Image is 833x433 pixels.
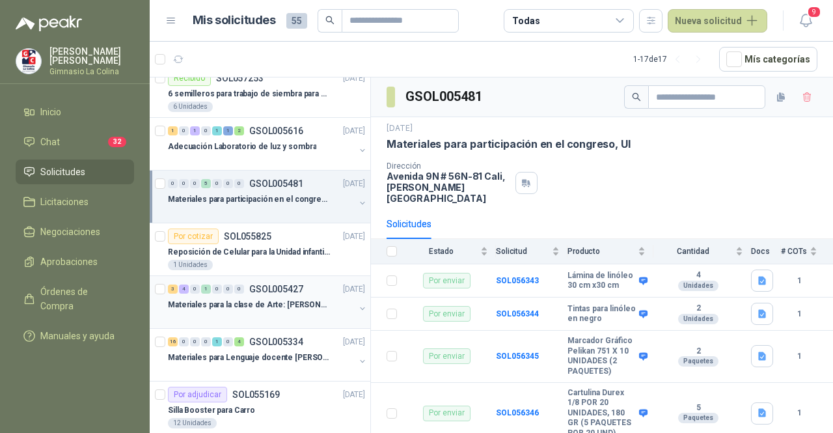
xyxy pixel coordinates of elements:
p: SOL055169 [232,390,280,399]
div: 5 [201,179,211,188]
div: 0 [234,285,244,294]
span: Chat [40,135,60,149]
div: 1 [223,126,233,135]
span: Producto [567,247,635,256]
div: 0 [212,179,222,188]
p: SOL055825 [224,232,271,241]
div: 1 [212,126,222,135]
span: search [325,16,335,25]
b: Tintas para linóleo en negro [567,304,636,324]
span: Cantidad [653,247,733,256]
a: 3 4 0 1 0 0 0 GSOL005427[DATE] Materiales para la clase de Arte: [PERSON_NAME] [168,281,368,323]
div: Todas [512,14,539,28]
img: Company Logo [16,49,41,74]
div: 1 Unidades [168,260,213,270]
span: Manuales y ayuda [40,329,115,343]
div: 0 [190,337,200,346]
a: Licitaciones [16,189,134,214]
a: SOL056345 [496,352,539,361]
span: Solicitudes [40,165,85,179]
b: 5 [653,403,743,413]
p: GSOL005427 [249,285,303,294]
p: [DATE] [343,389,365,401]
div: 0 [179,126,189,135]
p: [PERSON_NAME] [PERSON_NAME] [49,47,134,65]
a: SOL056346 [496,408,539,417]
p: [DATE] [343,336,365,348]
span: # COTs [781,247,807,256]
span: Licitaciones [40,195,89,209]
p: Silla Booster para Carro [168,404,255,417]
span: Aprobaciones [40,255,98,269]
p: Reposición de Celular para la Unidad infantil (con forro, y vidrio protector) [168,246,330,258]
a: Manuales y ayuda [16,324,134,348]
div: Solicitudes [387,217,431,231]
a: Negociaciones [16,219,134,244]
div: 0 [190,179,200,188]
div: 0 [223,179,233,188]
div: 6 Unidades [168,102,213,112]
p: GSOL005616 [249,126,303,135]
p: [DATE] [387,122,413,135]
p: Materiales para participación en el congreso, UI [387,137,630,151]
div: Unidades [678,281,718,291]
a: SOL056344 [496,309,539,318]
div: 0 [212,285,222,294]
p: Dirección [387,161,510,171]
span: Estado [405,247,478,256]
span: Órdenes de Compra [40,285,122,313]
b: 2 [653,303,743,314]
div: Por enviar [423,348,471,364]
a: Inicio [16,100,134,124]
a: Aprobaciones [16,249,134,274]
div: 0 [168,179,178,188]
img: Logo peakr [16,16,82,31]
span: 9 [807,6,821,18]
button: 9 [794,9,817,33]
span: Inicio [40,105,61,119]
a: Por cotizarSOL055825[DATE] Reposición de Celular para la Unidad infantil (con forro, y vidrio pro... [150,223,370,276]
a: SOL056343 [496,276,539,285]
div: 1 [201,285,211,294]
div: 0 [190,285,200,294]
th: Producto [567,239,653,264]
div: Por enviar [423,273,471,288]
div: 0 [223,337,233,346]
h1: Mis solicitudes [193,11,276,30]
div: 1 [168,126,178,135]
th: Docs [751,239,781,264]
p: Avenida 9N # 56N-81 Cali , [PERSON_NAME][GEOGRAPHIC_DATA] [387,171,510,204]
div: 0 [223,285,233,294]
p: 6 semilleros para trabajo de siembra para estudiantes en la granja [168,88,330,100]
button: Nueva solicitud [668,9,767,33]
div: Por adjudicar [168,387,227,402]
b: 4 [653,270,743,281]
b: Marcador Gráfico Pelikan 751 X 10 UNIDADES (2 PAQUETES) [567,336,636,376]
b: 1 [781,350,817,363]
div: 0 [234,179,244,188]
div: Por cotizar [168,229,219,244]
p: [DATE] [343,283,365,296]
div: 1 [190,126,200,135]
button: Mís categorías [719,47,817,72]
p: [DATE] [343,72,365,85]
p: Adecuación Laboratorio de luz y sombra [168,141,316,153]
div: 3 [168,285,178,294]
div: 1 [212,337,222,346]
div: 16 [168,337,178,346]
div: 0 [201,126,211,135]
th: Estado [405,239,496,264]
a: 1 0 1 0 1 1 2 GSOL005616[DATE] Adecuación Laboratorio de luz y sombra [168,123,368,165]
a: Chat32 [16,130,134,154]
p: [DATE] [343,230,365,243]
a: 16 0 0 0 1 0 4 GSOL005334[DATE] Materiales para Lenguaje docente [PERSON_NAME] [168,334,368,376]
div: 0 [179,179,189,188]
th: # COTs [781,239,833,264]
div: 2 [234,126,244,135]
span: search [632,92,641,102]
div: Por enviar [423,406,471,421]
a: RecibidoSOL057253[DATE] 6 semilleros para trabajo de siembra para estudiantes en la granja6 Unidades [150,65,370,118]
b: 1 [781,308,817,320]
